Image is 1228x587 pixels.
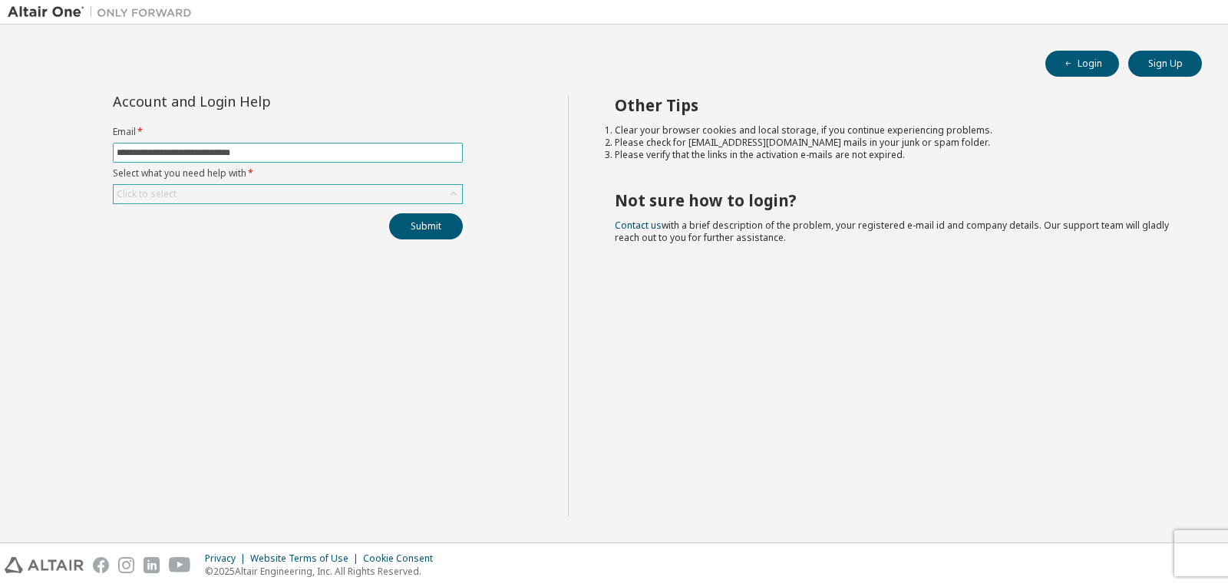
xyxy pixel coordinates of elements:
h2: Not sure how to login? [615,190,1175,210]
button: Login [1045,51,1119,77]
a: Contact us [615,219,662,232]
img: youtube.svg [169,557,191,573]
span: with a brief description of the problem, your registered e-mail id and company details. Our suppo... [615,219,1169,244]
img: altair_logo.svg [5,557,84,573]
li: Clear your browser cookies and local storage, if you continue experiencing problems. [615,124,1175,137]
li: Please check for [EMAIL_ADDRESS][DOMAIN_NAME] mails in your junk or spam folder. [615,137,1175,149]
div: Privacy [205,552,250,565]
button: Submit [389,213,463,239]
p: © 2025 Altair Engineering, Inc. All Rights Reserved. [205,565,442,578]
img: Altair One [8,5,200,20]
label: Email [113,126,463,138]
h2: Other Tips [615,95,1175,115]
button: Sign Up [1128,51,1202,77]
div: Click to select [117,188,177,200]
div: Click to select [114,185,462,203]
img: instagram.svg [118,557,134,573]
label: Select what you need help with [113,167,463,180]
div: Account and Login Help [113,95,393,107]
div: Website Terms of Use [250,552,363,565]
img: facebook.svg [93,557,109,573]
img: linkedin.svg [144,557,160,573]
li: Please verify that the links in the activation e-mails are not expired. [615,149,1175,161]
div: Cookie Consent [363,552,442,565]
